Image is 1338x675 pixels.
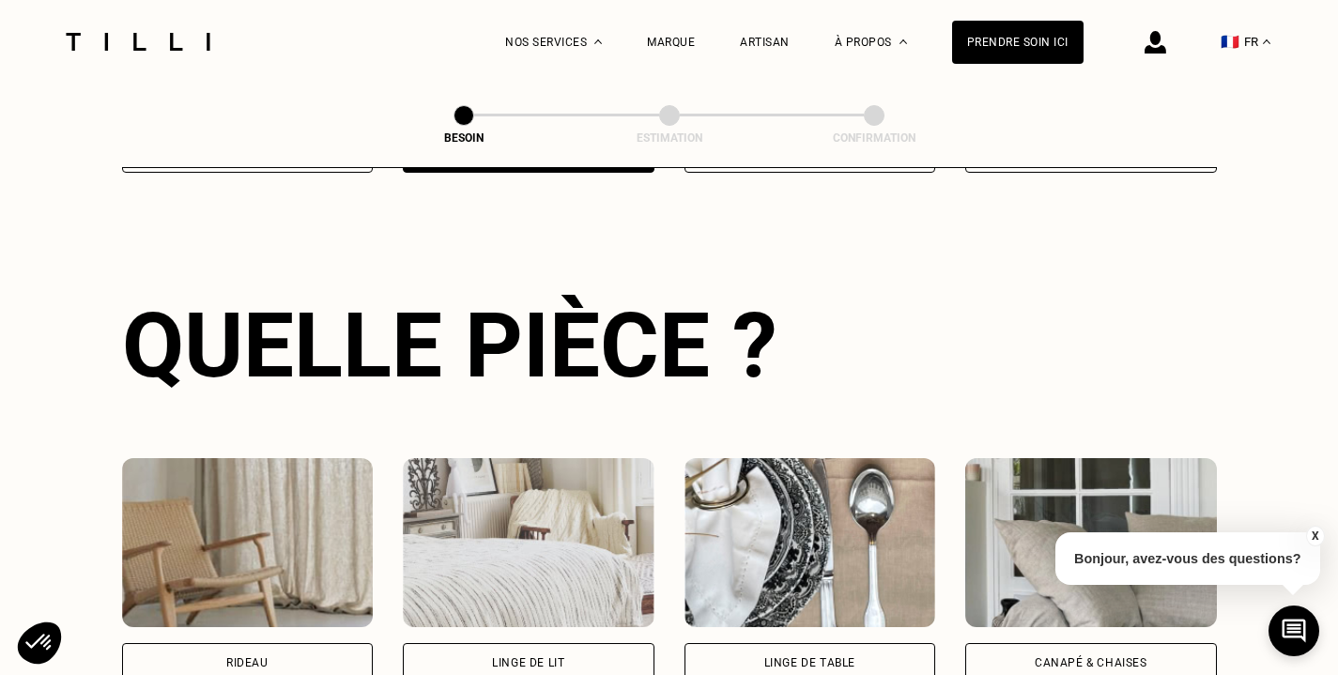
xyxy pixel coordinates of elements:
[1035,657,1147,668] div: Canapé & chaises
[952,21,1084,64] a: Prendre soin ici
[122,293,1217,398] div: Quelle pièce ?
[370,131,558,145] div: Besoin
[122,458,374,627] img: Tilli retouche votre Rideau
[1145,31,1166,54] img: icône connexion
[492,657,564,668] div: Linge de lit
[900,39,907,44] img: Menu déroulant à propos
[576,131,763,145] div: Estimation
[764,657,855,668] div: Linge de table
[684,458,936,627] img: Tilli retouche votre Linge de table
[965,458,1217,627] img: Tilli retouche votre Canapé & chaises
[594,39,602,44] img: Menu déroulant
[1263,39,1270,44] img: menu déroulant
[780,131,968,145] div: Confirmation
[740,36,790,49] a: Artisan
[1305,526,1324,546] button: X
[647,36,695,49] a: Marque
[1221,33,1239,51] span: 🇫🇷
[59,33,217,51] img: Logo du service de couturière Tilli
[403,458,654,627] img: Tilli retouche votre Linge de lit
[1055,532,1320,585] p: Bonjour, avez-vous des questions?
[226,657,269,668] div: Rideau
